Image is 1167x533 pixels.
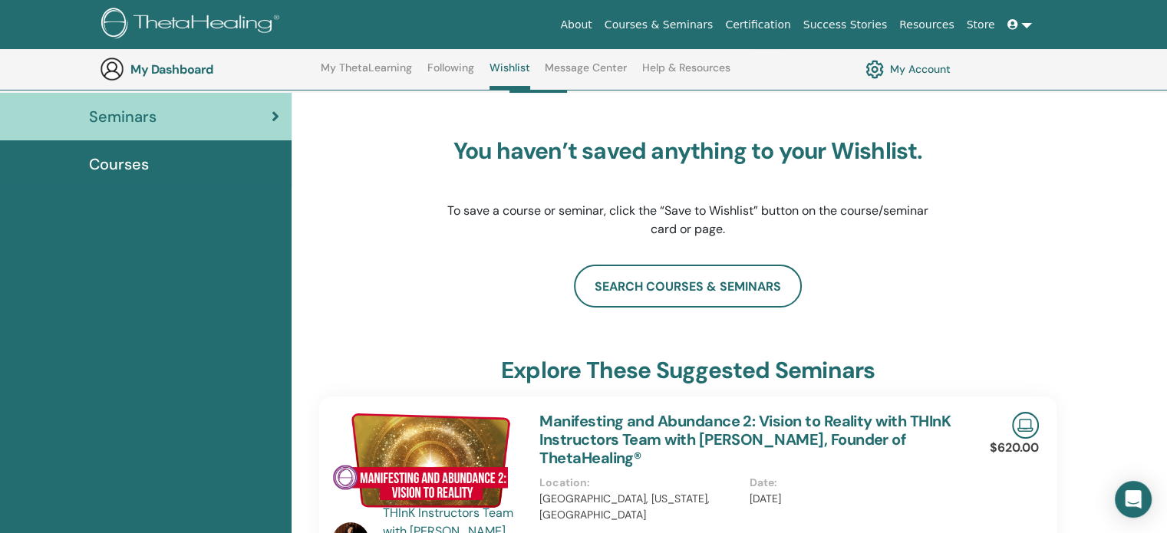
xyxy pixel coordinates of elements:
span: Seminars [89,105,157,128]
div: Open Intercom Messenger [1115,481,1152,518]
img: cog.svg [865,56,884,82]
a: My ThetaLearning [321,61,412,86]
a: About [554,11,598,39]
a: Following [427,61,474,86]
a: My Account [865,56,951,82]
a: Courses & Seminars [598,11,720,39]
a: Wishlist [490,61,530,90]
img: Manifesting and Abundance 2: Vision to Reality [332,412,521,508]
img: generic-user-icon.jpg [100,57,124,81]
a: Help & Resources [642,61,730,86]
a: search courses & seminars [574,265,802,308]
img: Live Online Seminar [1012,412,1039,439]
a: Success Stories [797,11,893,39]
p: [GEOGRAPHIC_DATA], [US_STATE], [GEOGRAPHIC_DATA] [539,491,740,523]
h3: You haven’t saved anything to your Wishlist. [447,137,930,165]
p: $620.00 [990,439,1039,457]
a: Resources [893,11,961,39]
a: Manifesting and Abundance 2: Vision to Reality with THInK Instructors Team with [PERSON_NAME], Fo... [539,411,951,468]
a: Store [961,11,1001,39]
h3: My Dashboard [130,62,284,77]
a: Certification [719,11,796,39]
p: Date : [750,475,950,491]
img: logo.png [101,8,285,42]
p: [DATE] [750,491,950,507]
p: Location : [539,475,740,491]
span: Courses [89,153,149,176]
p: To save a course or seminar, click the “Save to Wishlist” button on the course/seminar card or page. [447,202,930,239]
h3: explore these suggested seminars [501,357,875,384]
a: Message Center [545,61,627,86]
